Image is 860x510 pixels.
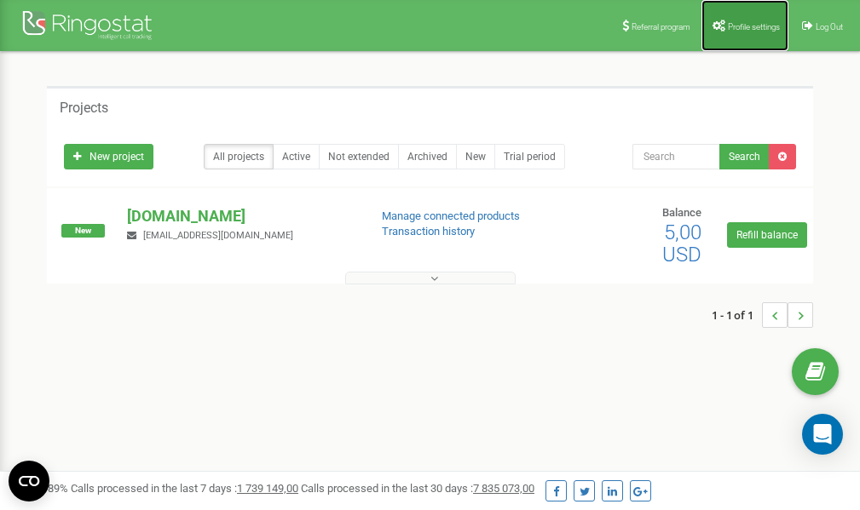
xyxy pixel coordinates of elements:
[143,230,293,241] span: [EMAIL_ADDRESS][DOMAIN_NAME]
[301,482,534,495] span: Calls processed in the last 30 days :
[382,209,520,222] a: Manage connected products
[204,144,274,169] a: All projects
[816,22,843,32] span: Log Out
[398,144,457,169] a: Archived
[728,22,780,32] span: Profile settings
[237,482,298,495] u: 1 739 149,00
[64,144,153,169] a: New project
[632,144,720,169] input: Search
[319,144,399,169] a: Not extended
[727,222,807,248] a: Refill balance
[712,302,762,328] span: 1 - 1 of 1
[60,100,108,116] h5: Projects
[662,221,701,266] span: 5,00 USD
[632,22,690,32] span: Referral program
[61,224,105,238] span: New
[712,285,813,345] nav: ...
[456,144,495,169] a: New
[71,482,298,495] span: Calls processed in the last 7 days :
[382,225,475,238] a: Transaction history
[9,461,49,501] button: Open CMP widget
[719,144,770,169] button: Search
[802,414,843,455] div: Open Intercom Messenger
[273,144,320,169] a: Active
[662,206,701,219] span: Balance
[494,144,565,169] a: Trial period
[127,205,354,227] p: [DOMAIN_NAME]
[473,482,534,495] u: 7 835 073,00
